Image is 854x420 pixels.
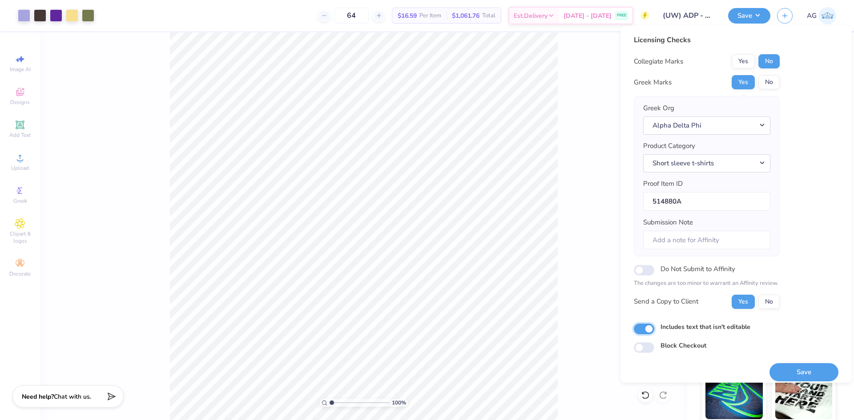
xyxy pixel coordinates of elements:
img: Glow in the Dark Ink [705,375,763,419]
span: Clipart & logos [4,230,36,244]
button: No [758,295,780,309]
span: Per Item [419,11,441,20]
span: Designs [10,99,30,106]
button: No [758,54,780,68]
span: [DATE] - [DATE] [564,11,612,20]
input: Add a note for Affinity [643,231,770,250]
label: Includes text that isn't editable [661,322,750,332]
span: Image AI [10,66,31,73]
img: Water based Ink [775,375,833,419]
span: AG [807,11,817,21]
label: Proof Item ID [643,179,683,189]
button: Yes [732,75,755,89]
span: Est. Delivery [514,11,548,20]
span: 100 % [392,399,406,407]
button: Alpha Delta Phi [643,116,770,135]
a: AG [807,7,836,24]
button: Save [728,8,770,24]
button: No [758,75,780,89]
div: Greek Marks [634,77,672,88]
span: FREE [617,12,626,19]
label: Greek Org [643,103,674,113]
span: Total [482,11,495,20]
span: Upload [11,164,29,172]
div: Licensing Checks [634,35,780,45]
input: Untitled Design [656,7,721,24]
span: $16.59 [398,11,417,20]
label: Submission Note [643,217,693,228]
p: The changes are too minor to warrant an Affinity review. [634,279,780,288]
label: Product Category [643,141,695,151]
span: $1,061.76 [452,11,479,20]
img: Aljosh Eyron Garcia [819,7,836,24]
label: Do Not Submit to Affinity [661,263,735,275]
input: – – [334,8,369,24]
button: Save [769,363,838,381]
button: Yes [732,54,755,68]
button: Short sleeve t-shirts [643,154,770,172]
div: Collegiate Marks [634,56,683,67]
span: Chat with us. [54,392,91,401]
span: Decorate [9,270,31,277]
span: Add Text [9,132,31,139]
span: Greek [13,197,27,204]
strong: Need help? [22,392,54,401]
div: Send a Copy to Client [634,296,698,307]
label: Block Checkout [661,341,706,350]
button: Yes [732,295,755,309]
